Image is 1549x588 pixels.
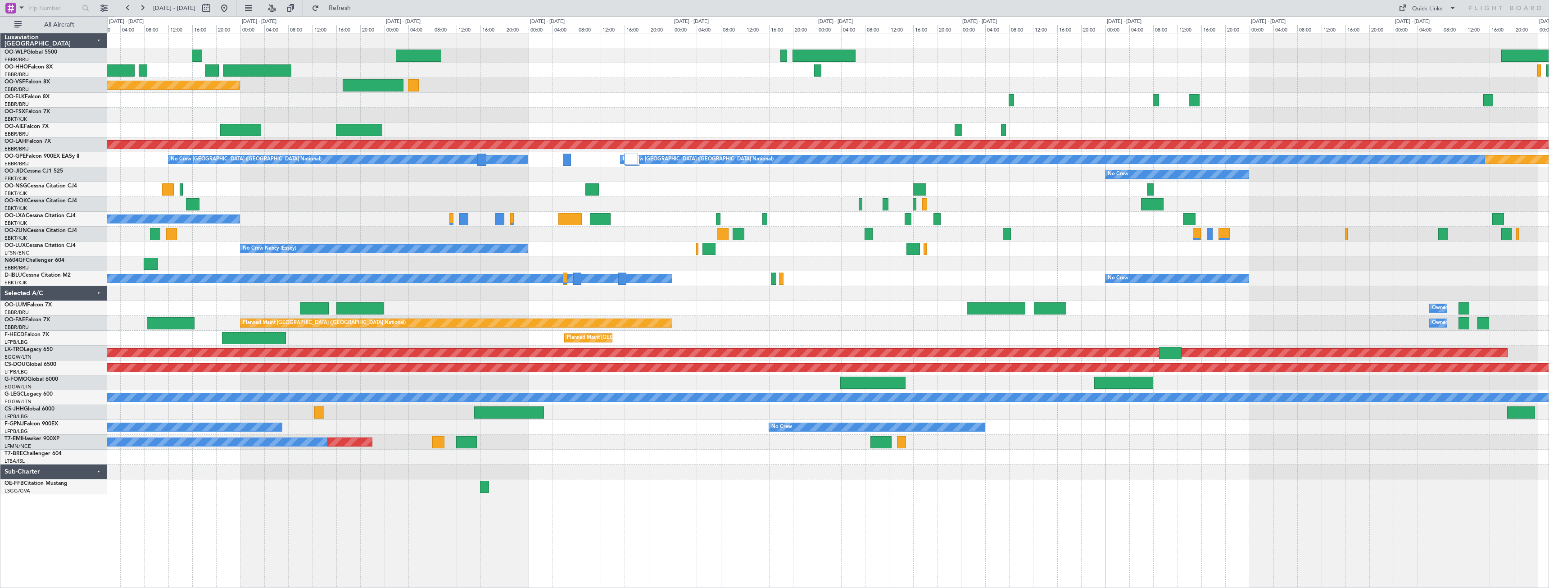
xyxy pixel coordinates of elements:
div: 12:00 [1033,25,1057,33]
button: Refresh [308,1,362,15]
a: EBBR/BRU [5,86,29,93]
a: OO-LUMFalcon 7X [5,302,52,308]
div: 00:00 [240,25,264,33]
div: 04:00 [697,25,720,33]
a: LFPB/LBG [5,369,28,375]
div: [DATE] - [DATE] [386,18,421,26]
span: T7-EMI [5,436,22,442]
span: OO-LUM [5,302,27,308]
div: 20:00 [216,25,240,33]
a: OO-NSGCessna Citation CJ4 [5,183,77,189]
a: LFPB/LBG [5,413,28,420]
a: EBKT/KJK [5,205,27,212]
div: 12:00 [457,25,480,33]
div: [DATE] - [DATE] [674,18,709,26]
div: 20:00 [649,25,673,33]
span: OO-ZUN [5,228,27,233]
a: LX-TROLegacy 650 [5,347,53,352]
div: Quick Links [1412,5,1443,14]
div: [DATE] - [DATE] [242,18,276,26]
div: 16:00 [1345,25,1369,33]
a: OO-WLPGlobal 5500 [5,50,57,55]
div: 12:00 [313,25,336,33]
a: EBBR/BRU [5,131,29,137]
a: LFPB/LBG [5,428,28,435]
div: 12:00 [889,25,913,33]
span: OO-FAE [5,317,25,323]
span: OO-HHO [5,64,28,70]
div: 20:00 [937,25,961,33]
a: OO-AIEFalcon 7X [5,124,49,129]
div: 20:00 [505,25,529,33]
div: 08:00 [1297,25,1321,33]
div: [DATE] - [DATE] [1251,18,1286,26]
a: EBKT/KJK [5,175,27,182]
div: No Crew [1108,168,1128,181]
span: OO-ROK [5,198,27,204]
div: 04:00 [120,25,144,33]
div: 12:00 [168,25,192,33]
div: [DATE] - [DATE] [109,18,144,26]
div: 16:00 [625,25,648,33]
a: OO-FAEFalcon 7X [5,317,50,323]
div: [DATE] - [DATE] [530,18,565,26]
div: 08:00 [433,25,457,33]
div: 16:00 [480,25,504,33]
a: OO-VSFFalcon 8X [5,79,50,85]
div: 04:00 [1418,25,1441,33]
div: 00:00 [96,25,120,33]
a: OO-FSXFalcon 7X [5,109,50,114]
a: CS-JHHGlobal 6000 [5,406,54,412]
div: 20:00 [793,25,817,33]
a: EBBR/BRU [5,101,29,108]
div: No Crew [1108,272,1128,285]
span: D-IBLU [5,273,22,278]
a: LSGG/GVA [5,488,30,494]
span: OO-AIE [5,124,24,129]
span: OO-LXA [5,213,26,219]
a: F-HECDFalcon 7X [5,332,49,337]
a: EBBR/BRU [5,56,29,63]
input: Trip Number [27,1,79,15]
div: 20:00 [1369,25,1393,33]
div: 12:00 [745,25,769,33]
div: 00:00 [1105,25,1129,33]
div: 04:00 [985,25,1009,33]
a: OO-LAHFalcon 7X [5,139,51,144]
a: N604GFChallenger 604 [5,258,64,263]
div: 08:00 [721,25,745,33]
div: No Crew [GEOGRAPHIC_DATA] ([GEOGRAPHIC_DATA] National) [171,153,322,166]
span: Refresh [321,5,359,11]
a: EBBR/BRU [5,71,29,78]
span: CS-DOU [5,362,26,367]
div: No Crew [GEOGRAPHIC_DATA] ([GEOGRAPHIC_DATA] National) [623,153,774,166]
div: 16:00 [1057,25,1081,33]
a: G-FOMOGlobal 6000 [5,377,58,382]
span: F-HECD [5,332,24,337]
a: OO-ROKCessna Citation CJ4 [5,198,77,204]
span: CS-JHH [5,406,24,412]
a: OO-ZUNCessna Citation CJ4 [5,228,77,233]
div: [DATE] - [DATE] [1395,18,1430,26]
div: [DATE] - [DATE] [962,18,997,26]
span: OO-FSX [5,109,25,114]
div: Planned Maint [GEOGRAPHIC_DATA] ([GEOGRAPHIC_DATA]) [567,331,709,345]
span: OE-FFB [5,481,24,486]
div: 04:00 [1129,25,1153,33]
span: F-GPNJ [5,421,24,427]
div: 16:00 [913,25,937,33]
div: 08:00 [288,25,312,33]
div: 08:00 [1442,25,1466,33]
div: 00:00 [1394,25,1418,33]
a: EBKT/KJK [5,116,27,123]
a: OO-LUXCessna Citation CJ4 [5,243,76,248]
a: LFPB/LBG [5,339,28,346]
a: OE-FFBCitation Mustang [5,481,68,486]
button: Quick Links [1394,1,1461,15]
div: 04:00 [1273,25,1297,33]
a: EBBR/BRU [5,146,29,152]
a: EBBR/BRU [5,309,29,316]
div: 00:00 [1250,25,1273,33]
span: OO-GPE [5,154,26,159]
div: [DATE] - [DATE] [818,18,853,26]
